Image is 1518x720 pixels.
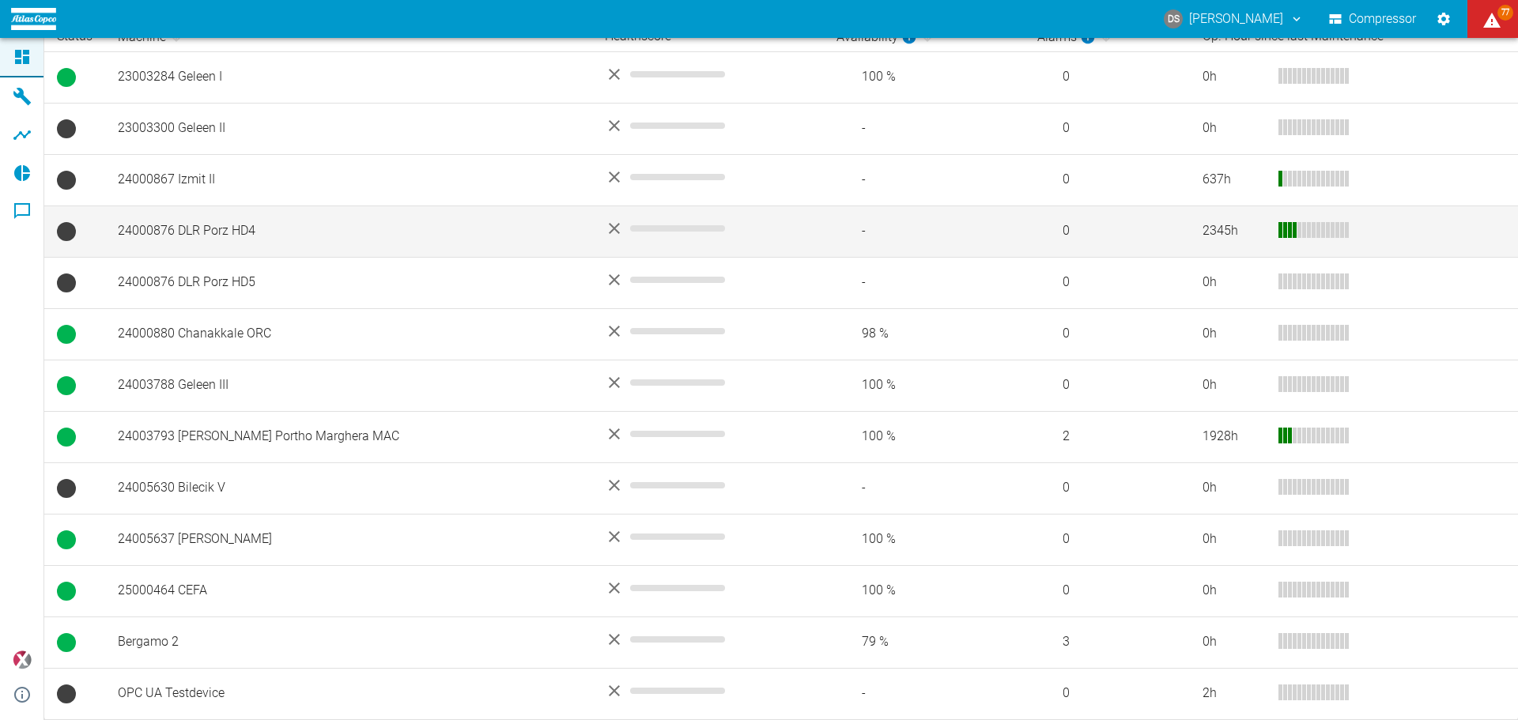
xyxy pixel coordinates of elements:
[836,530,1012,548] span: 100 %
[836,582,1012,600] span: 100 %
[605,116,810,135] div: No data
[836,273,1012,292] span: -
[1037,325,1178,343] span: 0
[105,51,592,103] td: 23003284 Geleen I
[105,257,592,308] td: 24000876 DLR Porz HD5
[836,171,1012,189] span: -
[57,68,76,87] span: Running
[605,579,810,597] div: No data
[836,325,1012,343] span: 98 %
[1037,222,1178,240] span: 0
[1037,582,1178,600] span: 0
[836,428,1012,446] span: 100 %
[105,205,592,257] td: 24000876 DLR Porz HD4
[605,424,810,443] div: No data
[105,154,592,205] td: 24000867 Izmit II
[105,616,592,668] td: Bergamo 2
[13,650,32,669] img: Xplore Logo
[605,373,810,392] div: No data
[1203,479,1266,497] div: 0 h
[1161,5,1306,33] button: daniel.schauer@atlascopco.com
[1037,633,1178,651] span: 3
[1037,530,1178,548] span: 0
[57,479,76,498] span: No Data
[57,119,76,138] span: No Data
[1203,325,1266,343] div: 0 h
[1037,171,1178,189] span: 0
[57,633,76,652] span: Running
[605,527,810,546] div: No data
[1429,5,1458,33] button: Settings
[1203,530,1266,548] div: 0 h
[836,633,1012,651] span: 79 %
[1037,119,1178,138] span: 0
[57,325,76,344] span: Running
[57,530,76,549] span: Running
[1203,633,1266,651] div: 0 h
[1037,68,1178,86] span: 0
[57,684,76,703] span: No Data
[605,476,810,495] div: No data
[836,119,1012,138] span: -
[1037,273,1178,292] span: 0
[605,219,810,238] div: No data
[105,565,592,616] td: 25000464 CEFA
[605,168,810,187] div: No data
[1203,171,1266,189] div: 637 h
[57,222,76,241] span: No Data
[57,428,76,447] span: Running
[57,582,76,601] span: Running
[1203,582,1266,600] div: 0 h
[605,322,810,341] div: No data
[57,273,76,292] span: No Data
[105,308,592,360] td: 24000880 Chanakkale ORC
[57,171,76,190] span: No Data
[1037,428,1178,446] span: 2
[105,462,592,514] td: 24005630 Bilecik V
[105,411,592,462] td: 24003793 [PERSON_NAME] Portho Marghera MAC
[105,103,592,154] td: 23003300 Geleen II
[605,681,810,700] div: No data
[57,376,76,395] span: Running
[105,668,592,719] td: OPC UA Testdevice
[1203,428,1266,446] div: 1928 h
[105,514,592,565] td: 24005637 [PERSON_NAME]
[836,684,1012,703] span: -
[836,222,1012,240] span: -
[1497,5,1513,21] span: 77
[1037,684,1178,703] span: 0
[836,376,1012,394] span: 100 %
[1164,9,1183,28] div: DS
[605,65,810,84] div: No data
[836,479,1012,497] span: -
[1037,479,1178,497] span: 0
[1203,376,1266,394] div: 0 h
[605,630,810,649] div: No data
[105,360,592,411] td: 24003788 Geleen III
[1326,5,1420,33] button: Compressor
[1203,273,1266,292] div: 0 h
[1203,119,1266,138] div: 0 h
[11,8,56,29] img: logo
[1203,68,1266,86] div: 0 h
[1203,684,1266,703] div: 2 h
[1037,376,1178,394] span: 0
[836,68,1012,86] span: 100 %
[1203,222,1266,240] div: 2345 h
[605,270,810,289] div: No data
